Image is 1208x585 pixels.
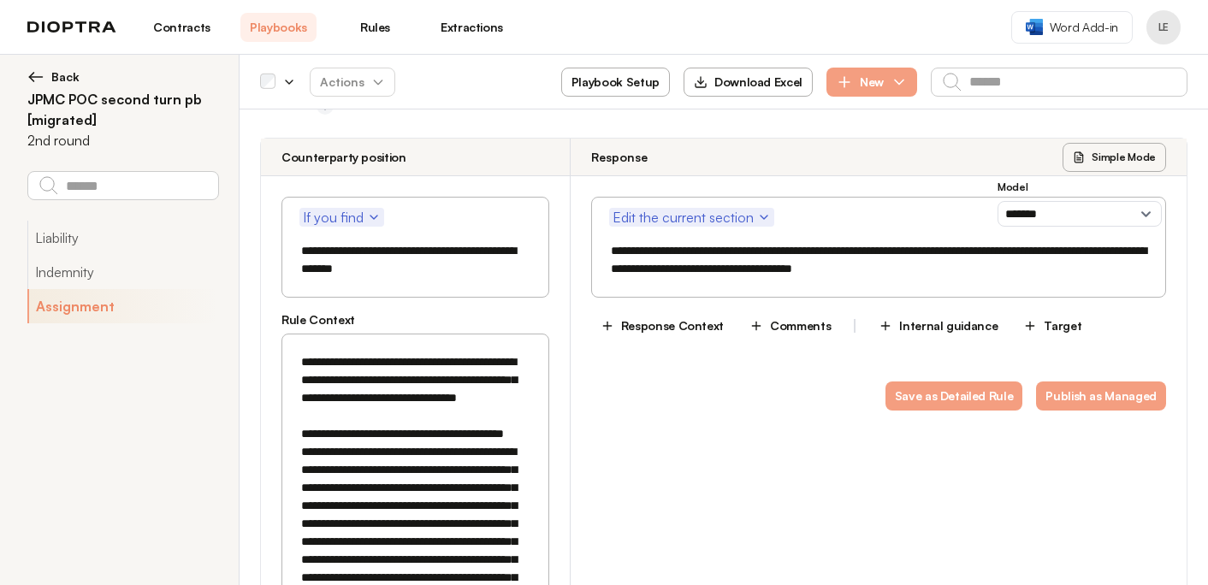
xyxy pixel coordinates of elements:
button: Actions [310,68,395,97]
img: word [1026,19,1043,35]
p: 2nd round [27,130,90,151]
h3: Response [591,149,648,166]
button: Publish as Managed [1036,381,1166,411]
span: Back [51,68,80,86]
a: Word Add-in [1011,11,1133,44]
button: Back [27,68,218,86]
span: If you find [303,207,381,227]
button: Download Excel [684,68,813,97]
a: Contracts [144,13,220,42]
button: Comments [740,311,840,340]
button: Simple Mode [1063,143,1166,172]
button: Target [1014,311,1091,340]
h3: Model [998,180,1162,194]
button: Edit the current section [609,208,774,227]
button: Save as Detailed Rule [885,381,1023,411]
button: Internal guidance [869,311,1007,340]
h3: Rule Context [281,311,549,328]
img: left arrow [27,68,44,86]
button: Liability [27,221,218,255]
button: Profile menu [1146,10,1181,44]
button: Response Context [591,311,733,340]
button: If you find [299,208,384,227]
button: Indemnity [27,255,218,289]
button: New [826,68,917,97]
img: logo [27,21,116,33]
span: Edit the current section [613,207,771,227]
select: Model [998,201,1162,227]
button: Playbook Setup [561,68,670,97]
h2: JPMC POC second turn pb [migrated] [27,89,218,130]
a: Extractions [434,13,510,42]
div: Select all [260,74,275,90]
h3: Counterparty position [281,149,406,166]
a: Rules [337,13,413,42]
span: Word Add-in [1050,19,1118,36]
a: Playbooks [240,13,317,42]
button: Assignment [27,289,218,323]
span: Actions [306,67,399,97]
